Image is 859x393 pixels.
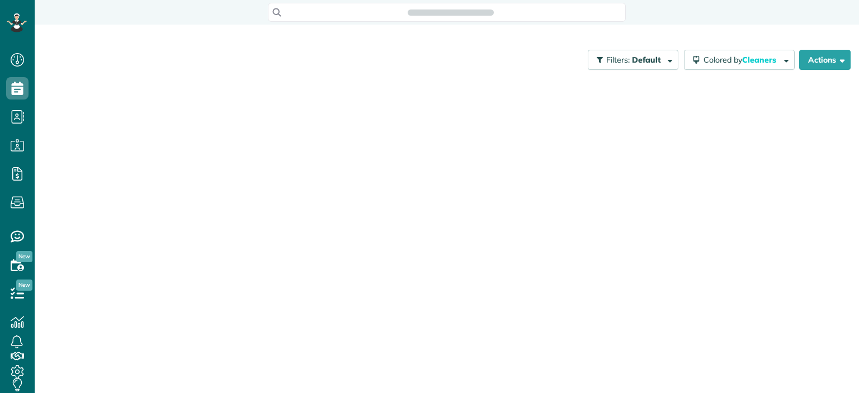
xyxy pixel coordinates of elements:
span: Default [632,55,662,65]
a: Filters: Default [582,50,678,70]
span: New [16,280,32,291]
span: New [16,251,32,262]
span: Filters: [606,55,630,65]
span: Cleaners [742,55,778,65]
span: Search ZenMaid… [419,7,482,18]
button: Colored byCleaners [684,50,795,70]
span: Colored by [704,55,780,65]
button: Actions [799,50,851,70]
button: Filters: Default [588,50,678,70]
